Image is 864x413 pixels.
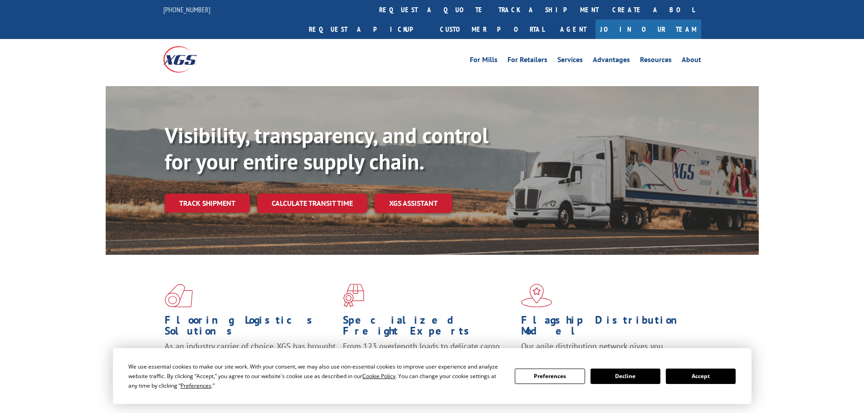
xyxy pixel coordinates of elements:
[557,56,583,66] a: Services
[165,284,193,307] img: xgs-icon-total-supply-chain-intelligence-red
[508,56,547,66] a: For Retailers
[165,341,336,373] span: As an industry carrier of choice, XGS has brought innovation and dedication to flooring logistics...
[591,369,660,384] button: Decline
[343,315,514,341] h1: Specialized Freight Experts
[433,19,551,39] a: Customer Portal
[551,19,596,39] a: Agent
[515,369,585,384] button: Preferences
[640,56,672,66] a: Resources
[302,19,433,39] a: Request a pickup
[128,362,504,390] div: We use essential cookies to make our site work. With your consent, we may also use non-essential ...
[682,56,701,66] a: About
[375,194,452,213] a: XGS ASSISTANT
[470,56,498,66] a: For Mills
[165,315,336,341] h1: Flooring Logistics Solutions
[165,121,488,175] b: Visibility, transparency, and control for your entire supply chain.
[181,382,211,389] span: Preferences
[521,315,693,341] h1: Flagship Distribution Model
[596,19,701,39] a: Join Our Team
[113,348,752,404] div: Cookie Consent Prompt
[163,5,210,14] a: [PHONE_NUMBER]
[521,284,552,307] img: xgs-icon-flagship-distribution-model-red
[593,56,630,66] a: Advantages
[343,341,514,381] p: From 123 overlength loads to delicate cargo, our experienced staff knows the best way to move you...
[666,369,736,384] button: Accept
[165,194,250,213] a: Track shipment
[257,194,367,213] a: Calculate transit time
[343,284,364,307] img: xgs-icon-focused-on-flooring-red
[362,372,395,380] span: Cookie Policy
[521,341,688,362] span: Our agile distribution network gives you nationwide inventory management on demand.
